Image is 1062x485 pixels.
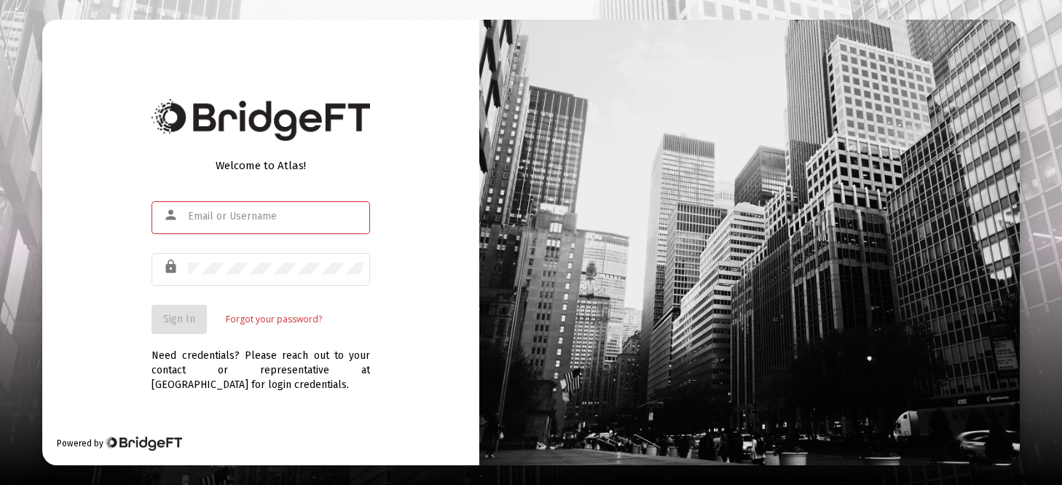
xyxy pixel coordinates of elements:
button: Sign In [152,305,207,334]
div: Welcome to Atlas! [152,158,370,173]
div: Need credentials? Please reach out to your contact or representative at [GEOGRAPHIC_DATA] for log... [152,334,370,392]
a: Forgot your password? [226,312,322,327]
input: Email or Username [188,211,363,222]
div: Powered by [57,436,181,451]
mat-icon: lock [163,258,181,276]
img: Bridge Financial Technology Logo [105,436,181,451]
mat-icon: person [163,206,181,224]
span: Sign In [163,313,195,325]
img: Bridge Financial Technology Logo [152,99,370,141]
